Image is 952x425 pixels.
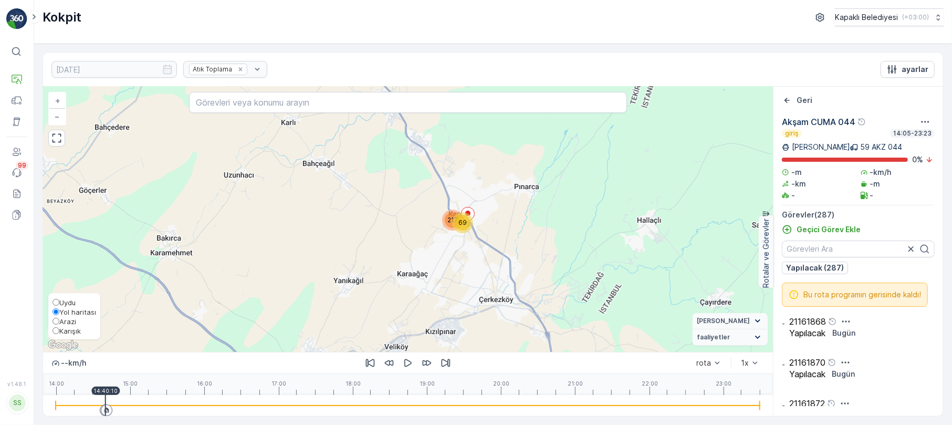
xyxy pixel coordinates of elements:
div: 69 [452,212,473,233]
p: 14:05-23:23 [892,129,933,138]
p: 21:00 [568,380,583,387]
p: Geri [797,95,812,106]
p: 16:00 [197,380,212,387]
p: giriş [784,129,800,138]
summary: [PERSON_NAME] [693,313,768,329]
input: Yol haritası [53,308,59,315]
p: [PERSON_NAME] [792,142,850,152]
p: - [782,319,785,328]
span: Karışık [59,327,81,335]
p: - [782,401,785,410]
span: 217 [447,216,458,224]
p: 59 AKZ 044 [860,142,902,152]
span: − [55,112,60,121]
input: Görevleri Ara [782,241,935,257]
button: Yapılacak (287) [782,262,848,274]
div: Yardım Araç İkonu [827,399,835,408]
summary: faaliyetler [693,329,768,346]
img: Google [46,338,80,352]
img: logo [6,8,27,29]
p: 99 [18,161,26,170]
span: v 1.48.1 [6,381,27,387]
p: -m [791,167,802,178]
a: Geçici Görev Ekle [782,224,861,235]
button: Kapaklı Belediyesi(+03:00) [835,8,944,26]
p: Bugün [832,328,855,338]
p: -km [791,179,806,189]
p: ( +03:00 ) [902,13,929,22]
span: 69 [458,219,467,226]
input: Görevleri veya konumu arayın [189,92,627,113]
p: Kokpit [43,9,81,26]
p: 0 % [912,154,923,165]
button: SS [6,389,27,417]
p: 17:00 [271,380,286,387]
span: Arazi [59,317,76,326]
p: Yapılacak (287) [786,263,844,273]
p: 19:00 [420,380,435,387]
p: Rotalar ve Görevler [761,219,771,288]
span: Bu rota programın gerisinde kaldı! [803,289,921,300]
p: 14:40:10 [93,388,118,394]
div: rota [696,359,711,367]
p: 21161872 [789,399,825,408]
p: 15:00 [123,380,138,387]
p: -- km/h [61,358,86,368]
div: Yardım Araç İkonu [828,358,836,367]
span: + [55,96,60,105]
p: Akşam CUMA 044 [782,116,855,128]
a: Yakınlaştır [49,93,65,109]
p: 18:00 [346,380,361,387]
div: 217 [442,210,463,231]
p: - [782,360,785,369]
p: Kapaklı Belediyesi [835,12,898,23]
div: Yardım Araç İkonu [828,317,836,326]
p: Yapılacak [789,328,825,338]
p: Yapılacak [789,369,825,379]
a: Uzaklaştır [49,109,65,125]
p: 21161870 [789,358,825,367]
p: 23:00 [716,380,731,387]
p: 20:00 [493,380,509,387]
div: 1x [741,359,749,367]
span: [PERSON_NAME] [697,317,750,325]
p: 14:00 [49,380,64,387]
a: Bu bölgeyi Google Haritalar'da açın (yeni pencerede açılır) [46,338,80,352]
p: -m [870,179,881,189]
p: ayarlar [902,64,928,75]
p: -km/h [870,167,892,178]
span: faaliyetler [697,333,730,341]
p: - [870,190,874,201]
p: Geçici Görev Ekle [797,224,861,235]
p: 21161868 [789,317,826,326]
span: Uydu [59,298,76,307]
p: - [791,190,795,201]
p: Görevler ( 287 ) [782,210,935,220]
a: Geri [782,95,812,106]
div: SS [9,395,26,411]
input: dd/mm/yyyy [51,61,177,78]
input: Uydu [53,299,59,306]
input: Karışık [53,327,59,334]
a: 99 [6,162,27,183]
button: ayarlar [881,61,935,78]
div: Yardım Araç İkonu [857,118,866,126]
span: Yol haritası [59,308,96,316]
p: Bugün [832,369,855,379]
input: Arazi [53,318,59,325]
p: 22:00 [642,380,658,387]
